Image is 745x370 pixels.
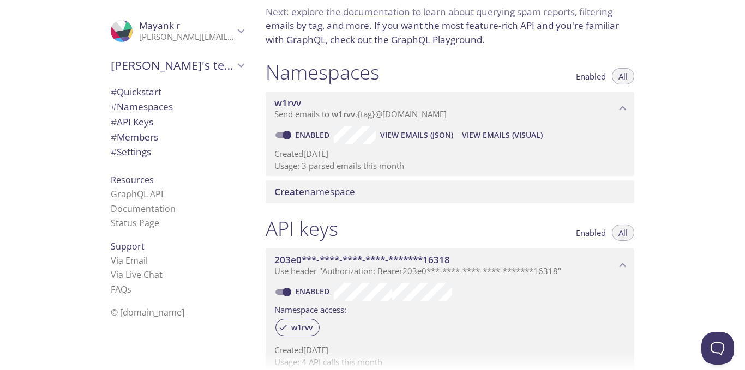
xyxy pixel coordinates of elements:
[102,51,253,80] div: Mayank's team
[102,13,253,49] div: Mayank r
[111,86,117,98] span: #
[111,100,117,113] span: #
[102,130,253,145] div: Members
[266,216,338,241] h1: API keys
[111,145,151,158] span: Settings
[111,100,173,113] span: Namespaces
[274,344,626,356] p: Created [DATE]
[462,129,543,142] span: View Emails (Visual)
[343,5,410,18] a: documentation
[102,84,253,100] div: Quickstart
[111,306,184,318] span: © [DOMAIN_NAME]
[266,5,634,47] p: Next: explore the to learn about querying spam reports, filtering emails by tag, and more. If you...
[274,301,346,317] label: Namespace access:
[111,145,117,158] span: #
[275,319,320,336] div: w1rvv
[127,283,131,295] span: s
[274,160,626,172] p: Usage: 3 parsed emails this month
[102,144,253,160] div: Team Settings
[274,96,301,109] span: w1rvv
[612,225,634,241] button: All
[569,68,612,84] button: Enabled
[111,174,154,186] span: Resources
[266,180,634,203] div: Create namespace
[274,185,304,198] span: Create
[102,99,253,114] div: Namespaces
[111,203,176,215] a: Documentation
[274,108,447,119] span: Send emails to . {tag} @[DOMAIN_NAME]
[569,225,612,241] button: Enabled
[111,283,131,295] a: FAQ
[274,148,626,160] p: Created [DATE]
[139,19,180,32] span: Mayank r
[111,86,161,98] span: Quickstart
[139,32,234,43] p: [PERSON_NAME][EMAIL_ADDRESS][DOMAIN_NAME]
[111,116,117,128] span: #
[111,188,163,200] a: GraphQL API
[111,269,163,281] a: Via Live Chat
[612,68,634,84] button: All
[376,126,458,144] button: View Emails (JSON)
[293,130,334,140] a: Enabled
[111,217,159,229] a: Status Page
[111,254,148,266] a: Via Email
[111,116,153,128] span: API Keys
[458,126,547,144] button: View Emails (Visual)
[266,60,380,84] h1: Namespaces
[111,240,145,252] span: Support
[701,332,734,365] iframe: Help Scout Beacon - Open
[266,92,634,125] div: w1rvv namespace
[111,131,117,143] span: #
[391,33,482,46] a: GraphQL Playground
[285,323,319,332] span: w1rvv
[111,58,234,73] span: [PERSON_NAME]'s team
[380,129,453,142] span: View Emails (JSON)
[332,108,355,119] span: w1rvv
[102,114,253,130] div: API Keys
[293,286,334,296] a: Enabled
[111,131,158,143] span: Members
[274,185,355,198] span: namespace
